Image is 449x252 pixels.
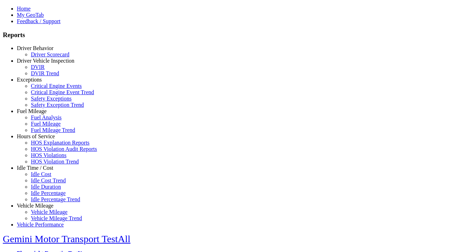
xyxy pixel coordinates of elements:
[31,171,51,177] a: Idle Cost
[31,89,94,95] a: Critical Engine Event Trend
[17,6,31,12] a: Home
[31,215,82,221] a: Vehicle Mileage Trend
[17,12,44,18] a: My GeoTab
[31,64,45,70] a: DVIR
[17,108,47,114] a: Fuel Mileage
[31,152,66,158] a: HOS Violations
[31,96,72,101] a: Safety Exceptions
[17,58,74,64] a: Driver Vehicle Inspection
[17,133,55,139] a: Hours of Service
[17,222,64,227] a: Vehicle Performance
[31,184,61,190] a: Idle Duration
[3,31,446,39] h3: Reports
[17,77,42,83] a: Exceptions
[31,114,62,120] a: Fuel Analysis
[31,102,84,108] a: Safety Exception Trend
[31,51,69,57] a: Driver Scorecard
[31,159,79,164] a: HOS Violation Trend
[17,203,53,209] a: Vehicle Mileage
[31,140,89,146] a: HOS Explanation Reports
[31,127,75,133] a: Fuel Mileage Trend
[31,70,59,76] a: DVIR Trend
[31,83,82,89] a: Critical Engine Events
[31,121,61,127] a: Fuel Mileage
[31,177,66,183] a: Idle Cost Trend
[31,196,80,202] a: Idle Percentage Trend
[3,233,130,244] a: Gemini Motor Transport TestAll
[17,165,53,171] a: Idle Time / Cost
[31,146,97,152] a: HOS Violation Audit Reports
[17,18,60,24] a: Feedback / Support
[31,190,66,196] a: Idle Percentage
[31,209,67,215] a: Vehicle Mileage
[17,45,53,51] a: Driver Behavior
